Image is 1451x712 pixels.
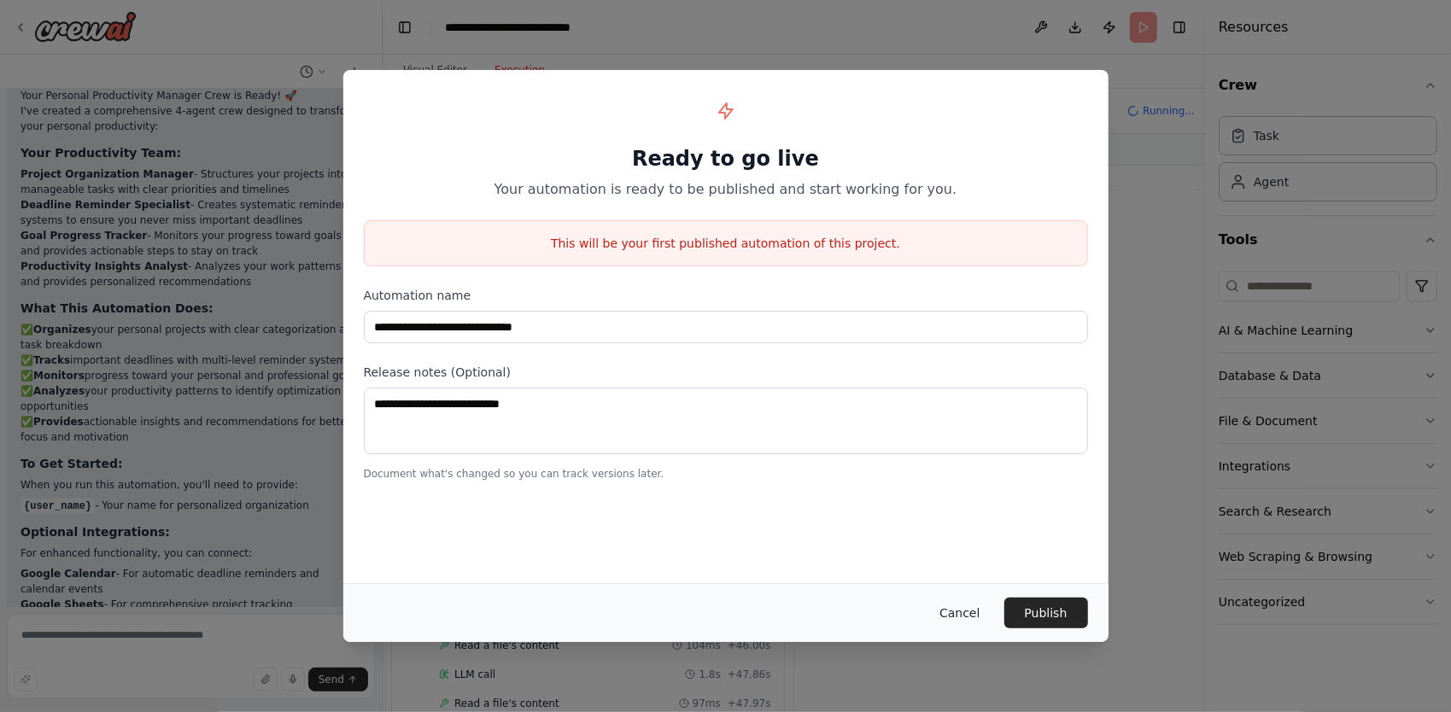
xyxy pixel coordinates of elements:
[926,598,993,628] button: Cancel
[364,179,1088,200] p: Your automation is ready to be published and start working for you.
[364,287,1088,304] label: Automation name
[365,235,1087,252] p: This will be your first published automation of this project.
[364,145,1088,172] h1: Ready to go live
[1004,598,1088,628] button: Publish
[364,364,1088,381] label: Release notes (Optional)
[364,467,1088,481] p: Document what's changed so you can track versions later.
